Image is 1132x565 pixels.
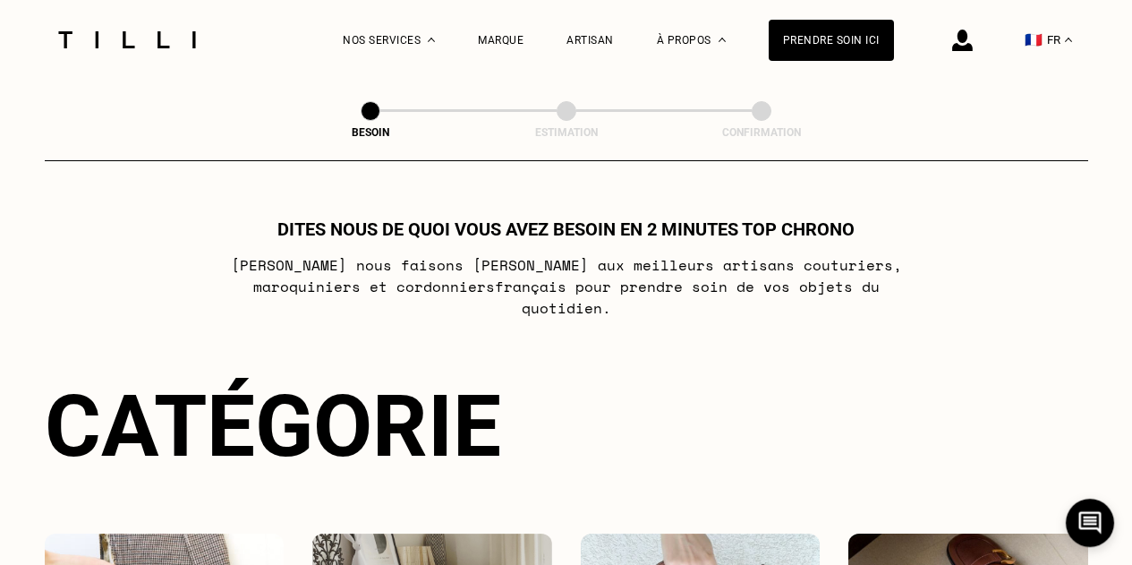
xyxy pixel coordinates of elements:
[1065,38,1072,42] img: menu déroulant
[211,254,921,319] p: [PERSON_NAME] nous faisons [PERSON_NAME] aux meilleurs artisans couturiers , maroquiniers et cord...
[477,126,656,139] div: Estimation
[281,126,460,139] div: Besoin
[52,31,202,48] img: Logo du service de couturière Tilli
[478,34,523,47] a: Marque
[428,38,435,42] img: Menu déroulant
[566,34,614,47] a: Artisan
[769,20,894,61] a: Prendre soin ici
[277,218,855,240] h1: Dites nous de quoi vous avez besoin en 2 minutes top chrono
[672,126,851,139] div: Confirmation
[1025,31,1043,48] span: 🇫🇷
[45,376,1088,476] div: Catégorie
[719,38,726,42] img: Menu déroulant à propos
[952,30,973,51] img: icône connexion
